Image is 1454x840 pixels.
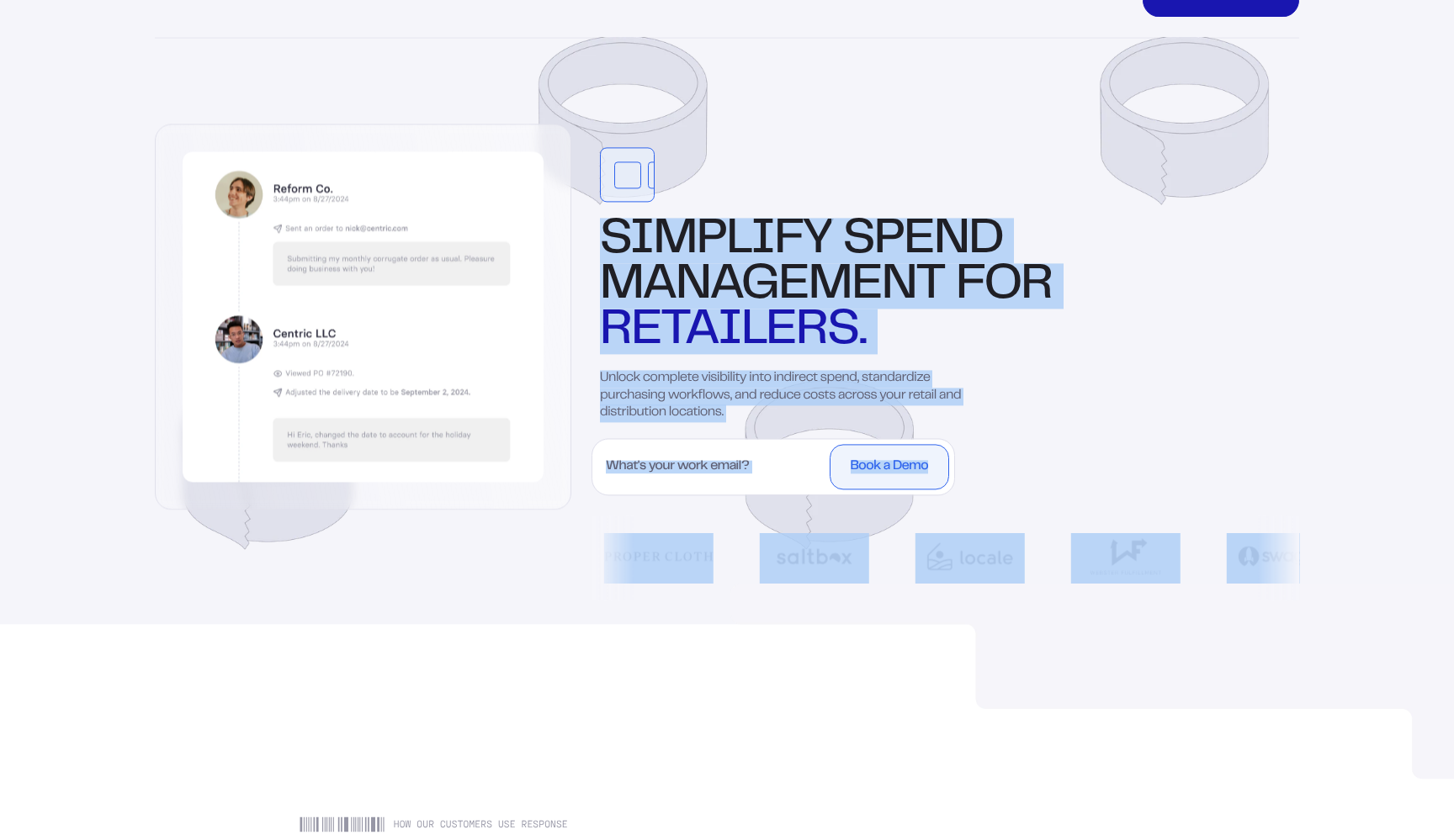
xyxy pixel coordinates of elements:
[597,445,825,490] input: What's your work email?
[600,370,974,422] p: Unlock complete visibility into indirect spend, standardize purchasing workflows, and reduce cost...
[600,264,945,308] span: management
[956,264,1052,308] span: for
[1070,533,1180,579] img: Webster Fulfillment Logo
[843,219,1003,262] span: spend
[851,461,928,474] div: Book a Demo
[830,445,949,490] button: Book a Demo
[759,533,868,579] img: Saltbox Logo
[121,36,1333,612] img: tape background
[600,219,831,262] span: Simplify
[1226,533,1335,579] img: Swag Up Logo
[600,309,867,353] span: retailers.
[603,533,713,579] img: Proper Cloth Logo
[915,533,1024,579] img: Locale Logo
